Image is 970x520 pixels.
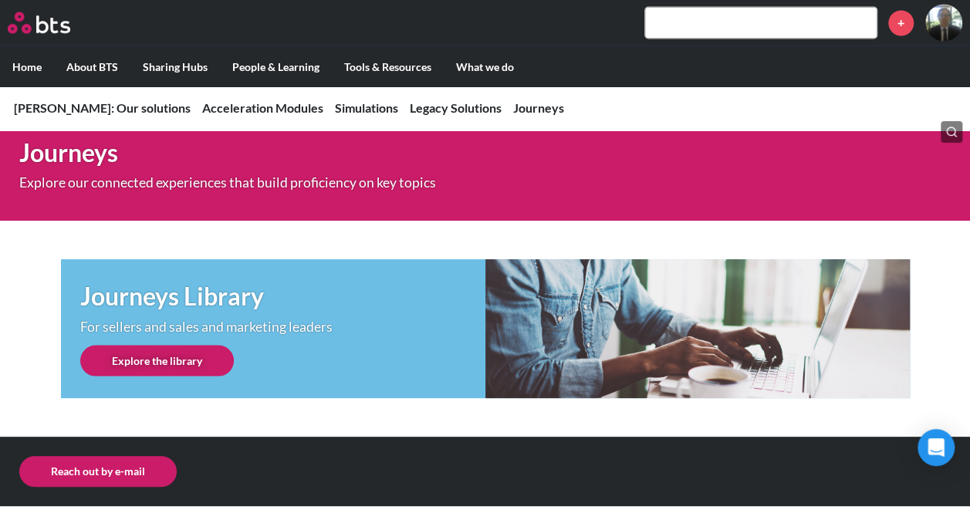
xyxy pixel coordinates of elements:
[8,12,70,33] img: BTS Logo
[202,100,323,115] a: Acceleration Modules
[888,10,914,35] a: +
[444,46,526,86] label: What we do
[925,4,962,41] a: Profile
[220,46,332,86] label: People & Learning
[335,100,398,115] a: Simulations
[80,319,404,333] p: For sellers and sales and marketing leaders
[332,46,444,86] label: Tools & Resources
[513,100,564,115] a: Journeys
[918,429,955,466] div: Open Intercom Messenger
[19,135,671,170] h1: Journeys
[19,456,177,487] a: Reach out by e-mail
[19,175,541,189] p: Explore our connected experiences that build proficiency on key topics
[130,46,220,86] label: Sharing Hubs
[80,279,485,313] h1: Journeys Library
[80,345,234,376] a: Explore the library
[54,46,130,86] label: About BTS
[410,100,502,115] a: Legacy Solutions
[14,100,191,115] a: [PERSON_NAME]: Our solutions
[925,4,962,41] img: Roberto Burigo
[8,12,99,33] a: Go home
